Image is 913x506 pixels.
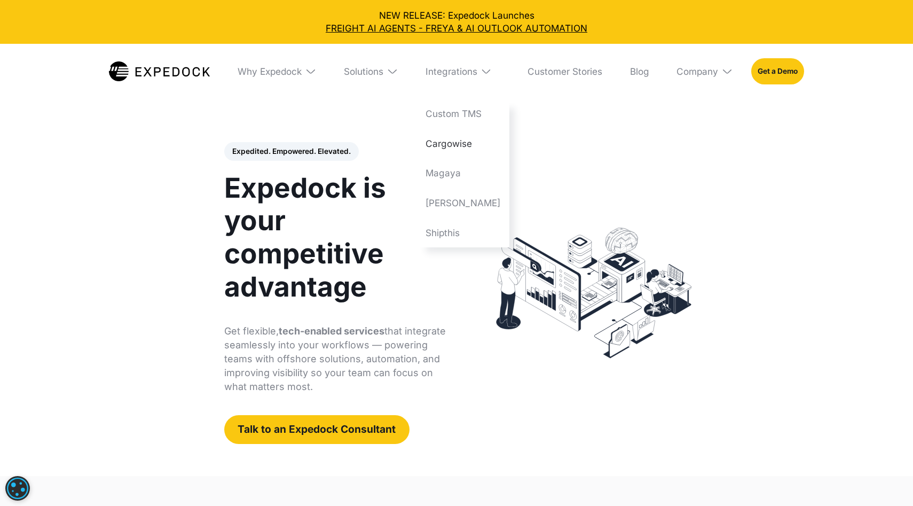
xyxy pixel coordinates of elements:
[416,44,509,99] div: Integrations
[518,44,611,99] a: Customer Stories
[335,44,407,99] div: Solutions
[224,172,447,303] h1: Expedock is your competitive advantage
[224,415,410,444] a: Talk to an Expedock Consultant
[229,44,326,99] div: Why Expedock
[730,391,913,506] iframe: Chat Widget
[676,66,718,77] div: Company
[751,58,804,85] a: Get a Demo
[416,218,509,248] a: Shipthis
[279,325,384,337] strong: tech-enabled services
[224,324,447,394] p: Get flexible, that integrate seamlessly into your workflows — powering teams with offshore soluti...
[667,44,742,99] div: Company
[416,99,509,247] nav: Integrations
[416,99,509,129] a: Custom TMS
[9,22,904,35] a: FREIGHT AI AGENTS - FREYA & AI OUTLOOK AUTOMATION
[416,158,509,188] a: Magaya
[621,44,658,99] a: Blog
[9,9,904,35] div: NEW RELEASE: Expedock Launches
[238,66,302,77] div: Why Expedock
[416,188,509,218] a: [PERSON_NAME]
[416,129,509,159] a: Cargowise
[426,66,477,77] div: Integrations
[344,66,383,77] div: Solutions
